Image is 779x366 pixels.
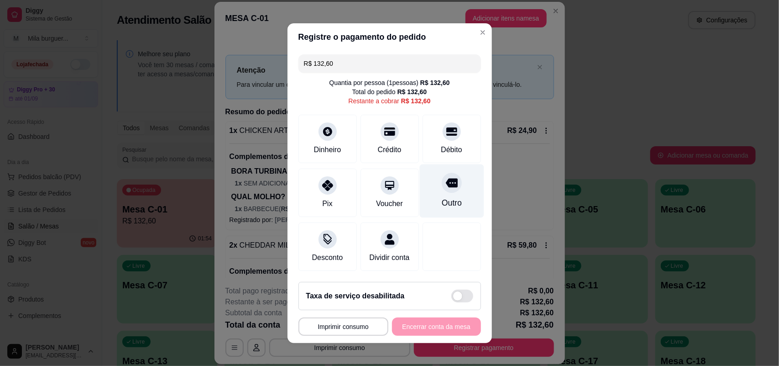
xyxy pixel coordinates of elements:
div: Restante a cobrar [349,96,431,106]
header: Registre o pagamento do pedido [288,23,492,51]
input: Ex.: hambúrguer de cordeiro [304,54,476,73]
div: Crédito [378,144,402,155]
div: Outro [441,197,461,209]
div: Quantia por pessoa ( 1 pessoas) [329,78,450,87]
button: Imprimir consumo [298,318,388,336]
button: Close [476,25,490,40]
div: R$ 132,60 [397,87,427,96]
h2: Taxa de serviço desabilitada [306,291,405,302]
div: Voucher [376,198,403,209]
div: Pix [322,198,332,209]
div: Desconto [312,252,343,263]
div: R$ 132,60 [420,78,450,87]
div: Débito [441,144,462,155]
div: R$ 132,60 [401,96,431,106]
div: Dinheiro [314,144,341,155]
div: Total do pedido [352,87,427,96]
div: Dividir conta [369,252,409,263]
